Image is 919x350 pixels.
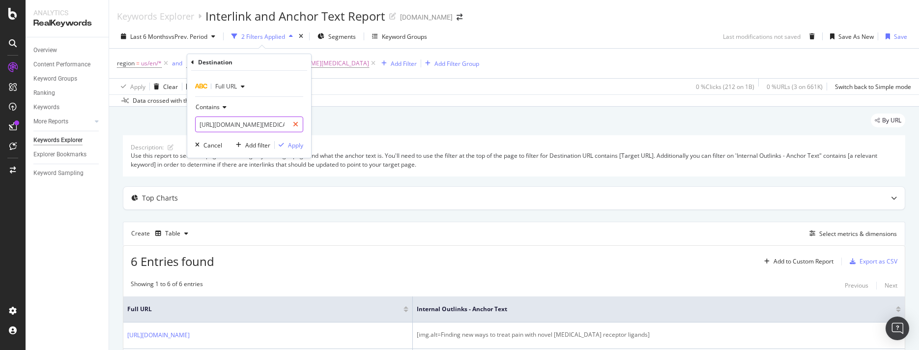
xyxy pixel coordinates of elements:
a: Keyword Sampling [33,168,102,178]
div: Description: [131,143,164,151]
div: Table [165,231,180,236]
div: Add Filter Group [434,59,479,68]
div: Add Filter [391,59,417,68]
button: Segments [314,29,360,44]
a: Overview [33,45,102,56]
div: Open Intercom Messenger [886,317,909,340]
button: Full URL [195,79,249,94]
button: Apply [117,79,145,94]
div: Last modifications not saved [723,32,801,41]
span: Contains [196,103,220,111]
div: Previous [845,281,868,290]
div: Destination [198,58,232,66]
button: Cancel [191,140,222,150]
button: Add filter [232,140,270,150]
span: Full URL [215,82,237,90]
div: Explorer Bookmarks [33,149,86,160]
div: RealKeywords [33,18,101,29]
div: Save [894,32,907,41]
div: Switch back to Simple mode [835,83,911,91]
div: Create [131,226,192,241]
button: Table [151,226,192,241]
div: Save As New [838,32,874,41]
div: Select metrics & dimensions [819,230,897,238]
button: Keyword Groups [368,29,431,44]
button: and [172,58,182,68]
div: Data crossed with the Crawl [133,96,209,105]
a: Explorer Bookmarks [33,149,102,160]
div: Interlink and Anchor Text Report [205,8,385,25]
div: More Reports [33,117,68,127]
button: Last 6 MonthsvsPrev. Period [117,29,219,44]
div: Ranking [33,88,55,98]
a: Keywords Explorer [33,135,102,146]
div: Keywords [33,102,59,113]
div: [DOMAIN_NAME] [400,12,453,22]
span: Last 6 Months [130,32,169,41]
span: Segments [328,32,356,41]
button: 2 Filters Applied [228,29,297,44]
div: Cancel [203,141,222,149]
span: us/en/* [141,57,162,70]
div: Clear [163,83,178,91]
button: Add to Custom Report [760,254,833,269]
button: Switch back to Simple mode [831,79,911,94]
a: Ranking [33,88,102,98]
div: Analytics [33,8,101,18]
div: Content Performance [33,59,90,70]
div: Use this report to see what pages are linking to your target page and what the anchor text is. Yo... [131,151,897,168]
button: Save [182,79,208,94]
div: [img.alt=Finding new ways to treat pain with novel [MEDICAL_DATA] receptor ligands] [417,330,901,339]
div: legacy label [871,114,905,127]
div: Add to Custom Report [774,259,833,264]
div: Apply [288,141,303,149]
div: Add filter [245,141,270,149]
div: 2 Filters Applied [241,32,285,41]
div: Next [885,281,897,290]
div: 0 % URLs ( 3 on 661K ) [767,83,823,91]
a: Keywords [33,102,102,113]
span: Internal Outlinks - Anchor Text [417,305,881,314]
div: and [172,59,182,67]
a: Keywords Explorer [117,11,194,22]
button: Previous [845,280,868,292]
a: [URL][DOMAIN_NAME] [127,330,190,340]
span: Destination - Full URL [186,59,244,67]
span: vs Prev. Period [169,32,207,41]
span: = [136,59,140,67]
div: Export as CSV [860,257,897,265]
button: Export as CSV [846,254,897,269]
div: Showing 1 to 6 of 6 entries [131,280,203,292]
button: Select metrics & dimensions [805,228,897,239]
button: Clear [150,79,178,94]
button: Next [885,280,897,292]
div: Apply [130,83,145,91]
div: Keywords Explorer [33,135,83,146]
div: 0 % Clicks ( 212 on 1B ) [696,83,754,91]
div: arrow-right-arrow-left [457,14,462,21]
div: times [297,31,305,41]
div: Keyword Groups [33,74,77,84]
button: Save [882,29,907,44]
button: Apply [275,140,303,150]
div: Top Charts [142,193,178,203]
button: Add Filter [377,58,417,69]
span: By URL [882,117,901,123]
a: Keyword Groups [33,74,102,84]
span: Full URL [127,305,389,314]
span: 6 Entries found [131,253,214,269]
div: Keyword Groups [382,32,427,41]
a: Content Performance [33,59,102,70]
div: Overview [33,45,57,56]
div: Keyword Sampling [33,168,84,178]
a: More Reports [33,117,92,127]
button: Add Filter Group [421,58,479,69]
button: Save As New [826,29,874,44]
span: region [117,59,135,67]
